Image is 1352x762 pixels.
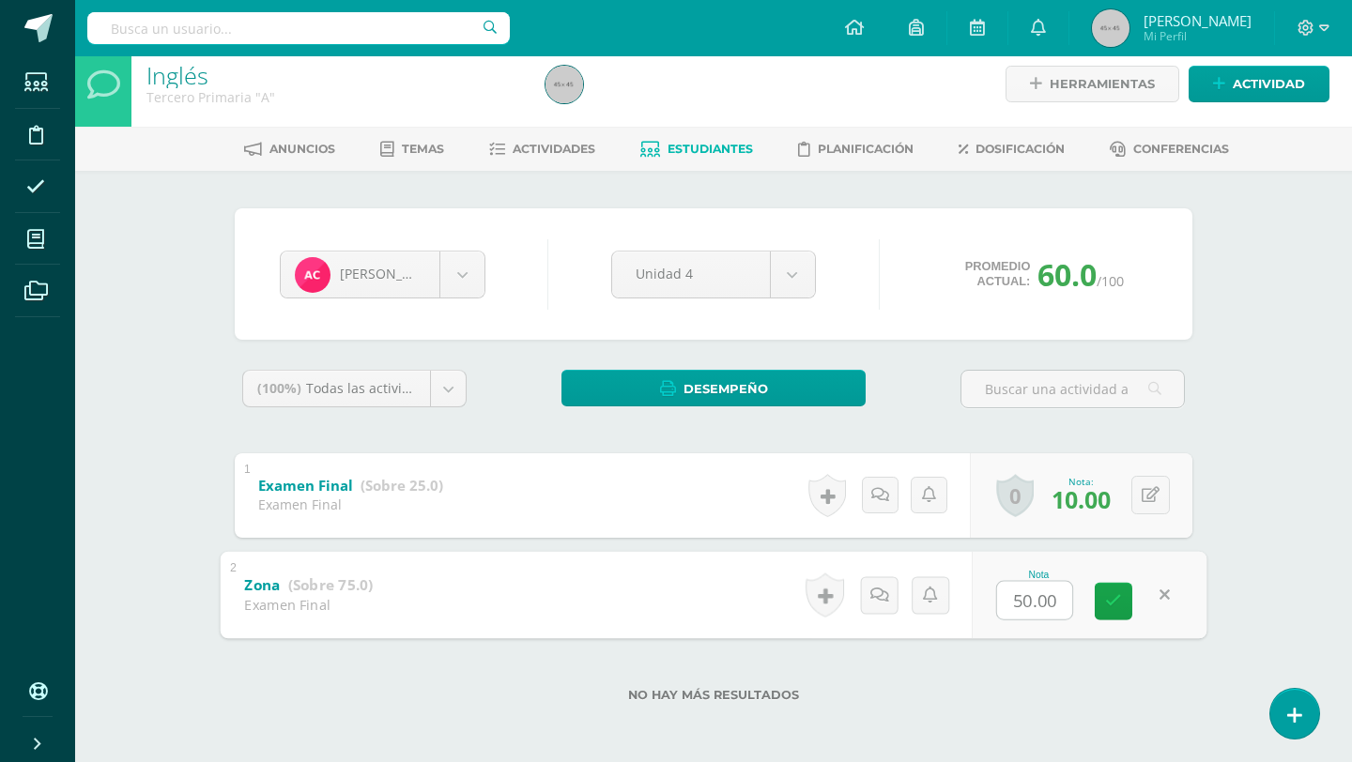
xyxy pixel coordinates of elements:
[612,251,815,297] a: Unidad 4
[146,88,523,106] div: Tercero Primaria 'A'
[1037,254,1097,295] span: 60.0
[288,574,374,594] strong: (Sobre 75.0)
[269,142,335,156] span: Anuncios
[258,495,443,513] div: Examen Final
[1144,28,1252,44] span: Mi Perfil
[1052,475,1111,488] div: Nota:
[244,134,335,164] a: Anuncios
[965,259,1031,289] span: Promedio actual:
[976,142,1065,156] span: Dosificación
[87,12,510,44] input: Busca un usuario...
[258,476,353,495] b: Examen Final
[244,595,373,614] div: Examen Final
[402,142,444,156] span: Temas
[996,570,1082,580] div: Nota
[281,251,484,297] a: [PERSON_NAME]
[961,371,1184,407] input: Buscar una actividad aquí...
[668,142,753,156] span: Estudiantes
[1189,66,1329,102] a: Actividad
[545,66,583,103] img: 45x45
[798,134,914,164] a: Planificación
[243,371,466,406] a: (100%)Todas las actividades de esta unidad
[489,134,595,164] a: Actividades
[640,134,753,164] a: Estudiantes
[258,471,443,501] a: Examen Final (Sobre 25.0)
[380,134,444,164] a: Temas
[235,688,1192,702] label: No hay más resultados
[1110,134,1229,164] a: Conferencias
[295,257,330,293] img: 83cf699971899022a271f09049e094d5.png
[1233,67,1305,101] span: Actividad
[997,581,1072,618] input: 0-75.0
[257,379,301,397] span: (100%)
[146,62,523,88] h1: Inglés
[340,265,445,282] span: [PERSON_NAME]
[244,570,373,600] a: Zona (Sobre 75.0)
[361,476,443,495] strong: (Sobre 25.0)
[1097,272,1124,290] span: /100
[1144,11,1252,30] span: [PERSON_NAME]
[818,142,914,156] span: Planificación
[636,251,746,296] span: Unidad 4
[959,134,1065,164] a: Dosificación
[1092,9,1129,47] img: 45x45
[306,379,539,397] span: Todas las actividades de esta unidad
[146,59,208,91] a: Inglés
[1052,483,1111,515] span: 10.00
[244,574,280,594] b: Zona
[684,372,768,406] span: Desempeño
[996,474,1034,517] a: 0
[1133,142,1229,156] span: Conferencias
[561,370,866,406] a: Desempeño
[513,142,595,156] span: Actividades
[1050,67,1155,101] span: Herramientas
[1006,66,1179,102] a: Herramientas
